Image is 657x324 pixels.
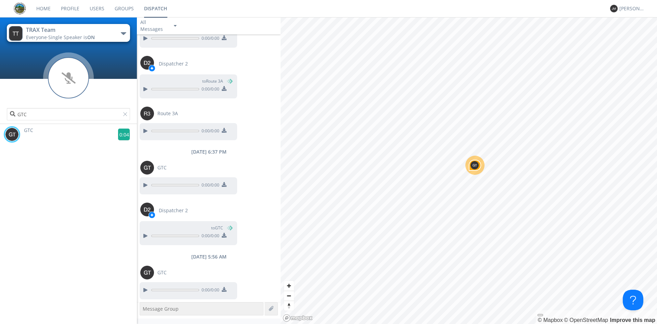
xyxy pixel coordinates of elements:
[281,17,657,324] canvas: Map
[610,5,618,12] img: 373638.png
[623,290,643,310] iframe: Toggle Customer Support
[199,233,219,240] span: 0:00 / 0:00
[48,34,95,40] span: Single Speaker is
[222,233,227,238] img: download media button
[26,26,103,34] div: TRAX Team
[222,35,227,40] img: download media button
[284,291,294,301] span: Zoom out
[222,86,227,91] img: download media button
[199,35,219,43] span: 0:00 / 0:00
[137,148,281,155] div: [DATE] 6:37 PM
[471,161,479,169] img: 373638.png
[157,110,178,117] span: Route 3A
[469,160,481,171] div: Map marker
[610,317,655,323] a: Map feedback
[159,207,188,214] span: Dispatcher 2
[619,5,645,12] div: [PERSON_NAME]
[26,34,103,41] div: Everyone ·
[140,107,154,120] img: 373638.png
[211,225,223,231] span: to GTC
[140,161,154,175] img: 373638.png
[284,291,294,301] button: Zoom out
[157,164,167,171] span: GTC
[140,56,154,70] img: 373638.png
[283,314,313,322] a: Mapbox logo
[140,19,168,33] div: All Messages
[14,2,26,15] img: eaff3883dddd41549c1c66aca941a5e6
[564,317,608,323] a: OpenStreetMap
[284,281,294,291] button: Zoom in
[140,266,154,279] img: 373638.png
[538,317,563,323] a: Mapbox
[199,287,219,295] span: 0:00 / 0:00
[284,301,294,311] span: Reset bearing to north
[140,203,154,216] img: 373638.png
[159,60,188,67] span: Dispatcher 2
[87,34,95,40] span: ON
[284,301,294,311] button: Reset bearing to north
[5,128,19,141] img: 373638.png
[7,108,130,120] input: Search users
[222,182,227,187] img: download media button
[199,182,219,190] span: 0:00 / 0:00
[199,128,219,135] span: 0:00 / 0:00
[24,127,33,133] span: GTC
[137,253,281,260] div: [DATE] 5:56 AM
[7,24,130,42] button: TRAX TeamEveryone·Single Speaker isON
[174,25,177,27] img: caret-down-sm.svg
[538,314,543,316] button: Toggle attribution
[202,78,223,84] span: to Route 3A
[222,128,227,133] img: download media button
[222,287,227,292] img: download media button
[199,86,219,94] span: 0:00 / 0:00
[9,26,23,41] img: 373638.png
[157,269,167,276] span: GTC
